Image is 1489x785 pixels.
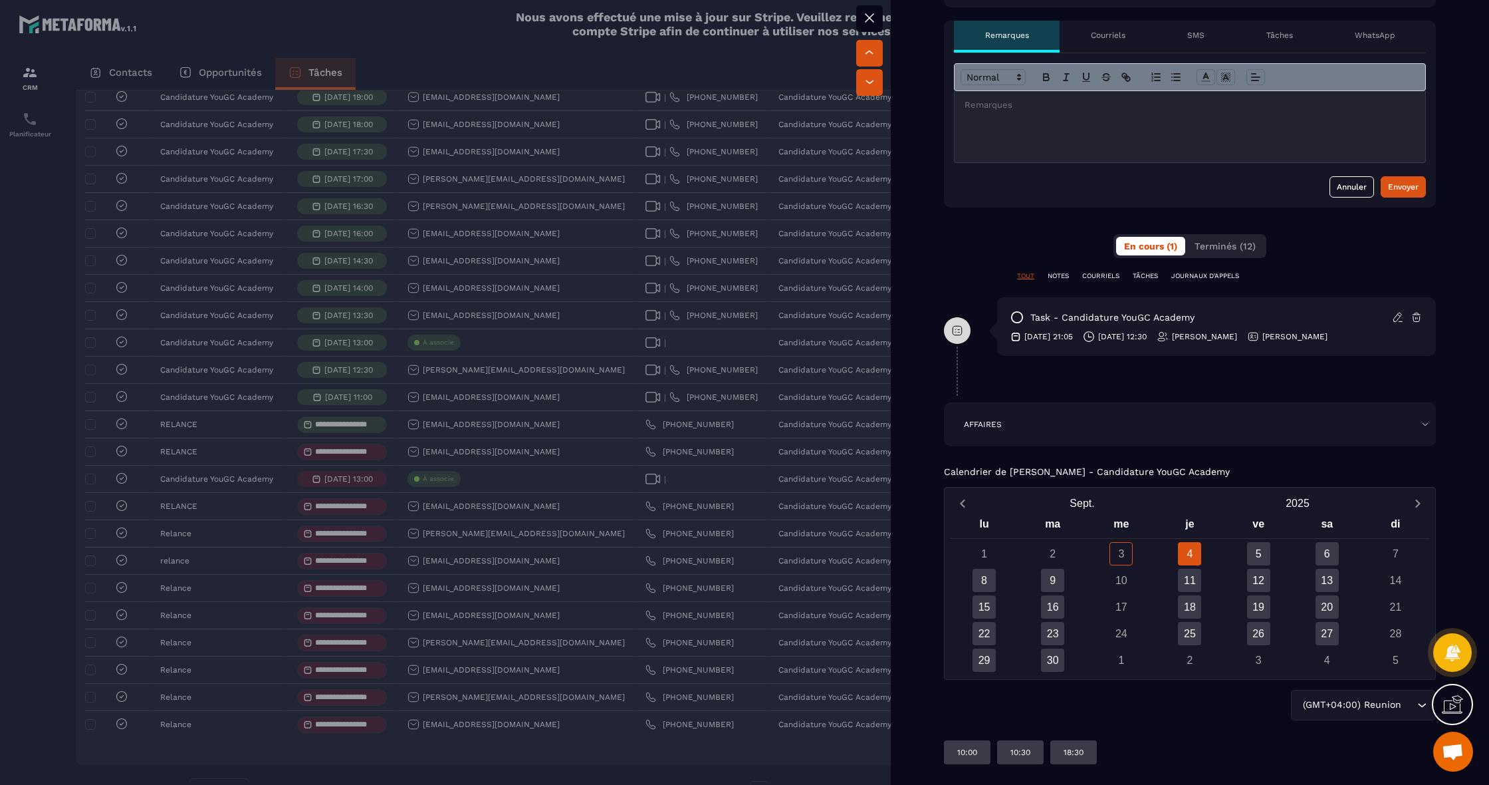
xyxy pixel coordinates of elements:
div: 28 [1384,622,1407,645]
div: 24 [1109,622,1133,645]
div: sa [1293,515,1361,538]
p: task - Candidature YouGC Academy [1030,311,1195,324]
div: 27 [1316,622,1339,645]
div: lu [950,515,1018,538]
input: Search for option [1404,698,1414,712]
div: 1 [1109,649,1133,672]
span: (GMT+04:00) Reunion [1300,698,1404,712]
span: Terminés (12) [1195,241,1256,251]
div: di [1361,515,1430,538]
p: [DATE] 21:05 [1024,331,1073,342]
div: ma [1018,515,1087,538]
div: 22 [973,622,996,645]
p: Courriels [1091,30,1125,41]
div: 2 [1178,649,1201,672]
div: Calendar days [950,542,1430,672]
div: Calendar wrapper [950,515,1430,672]
button: En cours (1) [1116,237,1185,255]
div: ve [1224,515,1293,538]
button: Annuler [1329,176,1374,198]
div: me [1087,515,1155,538]
div: 5 [1247,542,1270,565]
div: Envoyer [1388,180,1419,194]
div: 8 [973,569,996,592]
span: En cours (1) [1124,241,1177,251]
p: Remarques [985,30,1029,41]
button: Terminés (12) [1187,237,1264,255]
div: 13 [1316,569,1339,592]
button: Envoyer [1381,176,1426,198]
div: 19 [1247,595,1270,619]
p: TÂCHES [1133,271,1158,281]
div: 10 [1109,569,1133,592]
p: WhatsApp [1355,30,1395,41]
div: 21 [1384,595,1407,619]
div: 3 [1109,542,1133,565]
div: 20 [1316,595,1339,619]
div: 16 [1041,595,1064,619]
button: Open months overlay [974,492,1190,515]
div: 30 [1041,649,1064,672]
div: 6 [1316,542,1339,565]
p: JOURNAUX D'APPELS [1171,271,1239,281]
p: 10:00 [957,747,977,758]
p: 18:30 [1064,747,1084,758]
div: 2 [1041,542,1064,565]
p: AFFAIRES [964,419,1002,430]
div: 1 [973,542,996,565]
p: [PERSON_NAME] [1262,331,1327,342]
div: 25 [1178,622,1201,645]
div: je [1155,515,1224,538]
div: Search for option [1291,690,1436,720]
p: [PERSON_NAME] [1172,331,1237,342]
div: 7 [1384,542,1407,565]
div: 14 [1384,569,1407,592]
div: 15 [973,595,996,619]
p: NOTES [1048,271,1069,281]
div: 11 [1178,569,1201,592]
button: Next month [1405,494,1430,512]
button: Previous month [950,494,974,512]
div: 26 [1247,622,1270,645]
button: Open years overlay [1190,492,1405,515]
div: 5 [1384,649,1407,672]
div: 3 [1247,649,1270,672]
div: 4 [1316,649,1339,672]
p: Calendrier de [PERSON_NAME] - Candidature YouGC Academy [944,466,1230,477]
p: COURRIELS [1082,271,1119,281]
a: Ouvrir le chat [1433,732,1473,772]
div: 17 [1109,595,1133,619]
div: 29 [973,649,996,672]
p: 10:30 [1010,747,1030,758]
div: 4 [1178,542,1201,565]
div: 23 [1041,622,1064,645]
div: 18 [1178,595,1201,619]
p: Tâches [1266,30,1293,41]
div: 9 [1041,569,1064,592]
p: [DATE] 12:30 [1098,331,1147,342]
p: TOUT [1017,271,1034,281]
div: 12 [1247,569,1270,592]
p: SMS [1187,30,1204,41]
